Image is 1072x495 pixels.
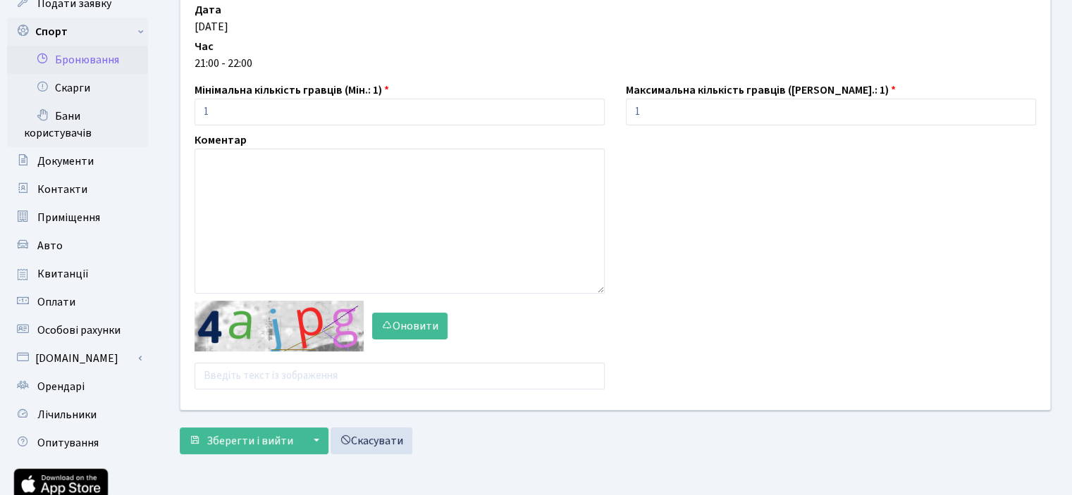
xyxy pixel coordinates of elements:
a: Оплати [7,288,148,316]
a: Квитанції [7,260,148,288]
label: Дата [195,1,221,18]
div: 21:00 - 22:00 [195,55,1036,72]
span: Оплати [37,294,75,310]
a: Бани користувачів [7,102,148,147]
label: Коментар [195,132,247,149]
label: Максимальна кількість гравців ([PERSON_NAME].: 1) [626,82,896,99]
button: Оновити [372,313,448,339]
span: Особові рахунки [37,322,121,338]
a: Приміщення [7,203,148,232]
label: Мінімальна кількість гравців (Мін.: 1) [195,82,389,99]
div: [DATE] [195,18,1036,35]
span: Лічильники [37,407,97,422]
span: Зберегти і вийти [207,433,293,449]
a: Скасувати [331,427,412,454]
span: Опитування [37,435,99,451]
a: Лічильники [7,401,148,429]
a: Авто [7,232,148,260]
a: [DOMAIN_NAME] [7,344,148,372]
span: Приміщення [37,210,100,225]
a: Скарги [7,74,148,102]
a: Спорт [7,18,148,46]
input: Введіть текст із зображення [195,363,605,389]
a: Орендарі [7,372,148,401]
span: Квитанції [37,266,89,282]
a: Особові рахунки [7,316,148,344]
span: Авто [37,238,63,253]
a: Контакти [7,175,148,203]
button: Зберегти і вийти [180,427,302,454]
span: Орендарі [37,379,85,394]
a: Документи [7,147,148,175]
a: Бронювання [7,46,148,74]
span: Контакти [37,182,87,197]
label: Час [195,38,214,55]
a: Опитування [7,429,148,457]
img: default [195,301,364,351]
span: Документи [37,153,94,169]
